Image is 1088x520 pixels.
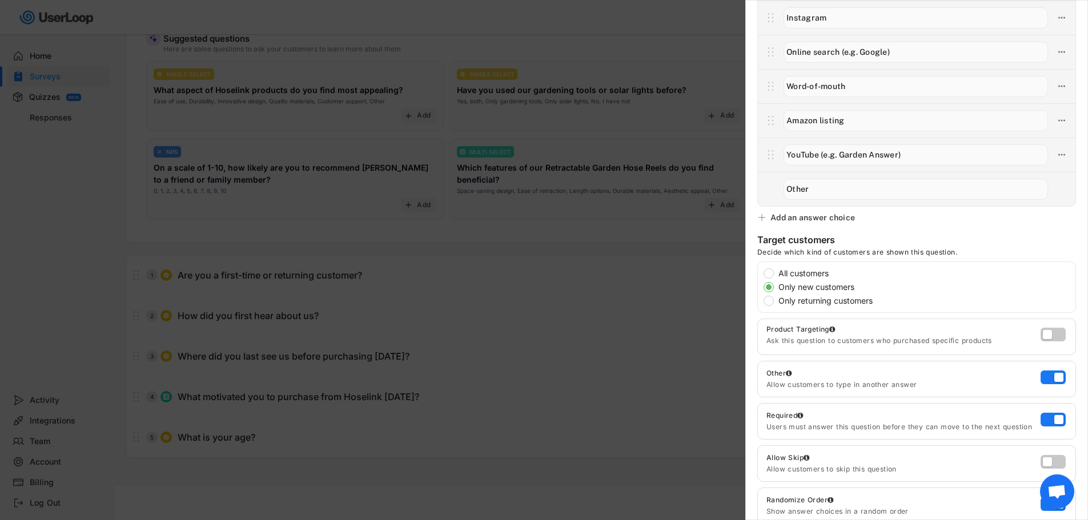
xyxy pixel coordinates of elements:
[766,495,833,505] div: Randomize Order
[766,380,1041,389] div: Allow customers to type in another answer
[784,7,1048,29] input: Instagram
[770,212,855,223] div: Add an answer choice
[766,453,809,462] div: Allow Skip
[766,369,1041,378] div: Other
[784,76,1048,97] input: Word-of-mouth
[766,336,1041,345] div: Ask this question to customers who purchased specific products
[784,110,1048,131] input: Amazon listing
[784,42,1048,63] input: Online search (e.g. Google)
[784,179,1048,200] input: Other
[766,325,1041,334] div: Product Targeting
[784,144,1048,166] input: YouTube (e.g. Garden Answer)
[775,297,1075,305] label: Only returning customers
[766,411,804,420] div: Required
[766,507,1038,516] div: Show answer choices in a random order
[766,422,1041,432] div: Users must answer this question before they can move to the next question
[775,283,1075,291] label: Only new customers
[775,269,1075,277] label: All customers
[757,248,957,261] div: Decide which kind of customers are shown this question.
[1040,474,1074,509] div: Open chat
[757,234,835,248] div: Target customers
[766,465,1041,474] div: Allow customers to skip this question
